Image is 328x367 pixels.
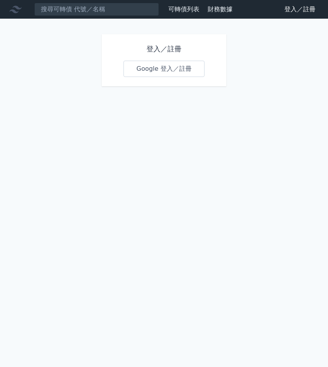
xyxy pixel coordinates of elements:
input: 搜尋可轉債 代號／名稱 [34,3,159,16]
a: 可轉債列表 [168,5,199,13]
a: 登入／註冊 [278,3,322,16]
h1: 登入／註冊 [123,44,205,54]
a: 財務數據 [208,5,233,13]
a: Google 登入／註冊 [123,61,205,77]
